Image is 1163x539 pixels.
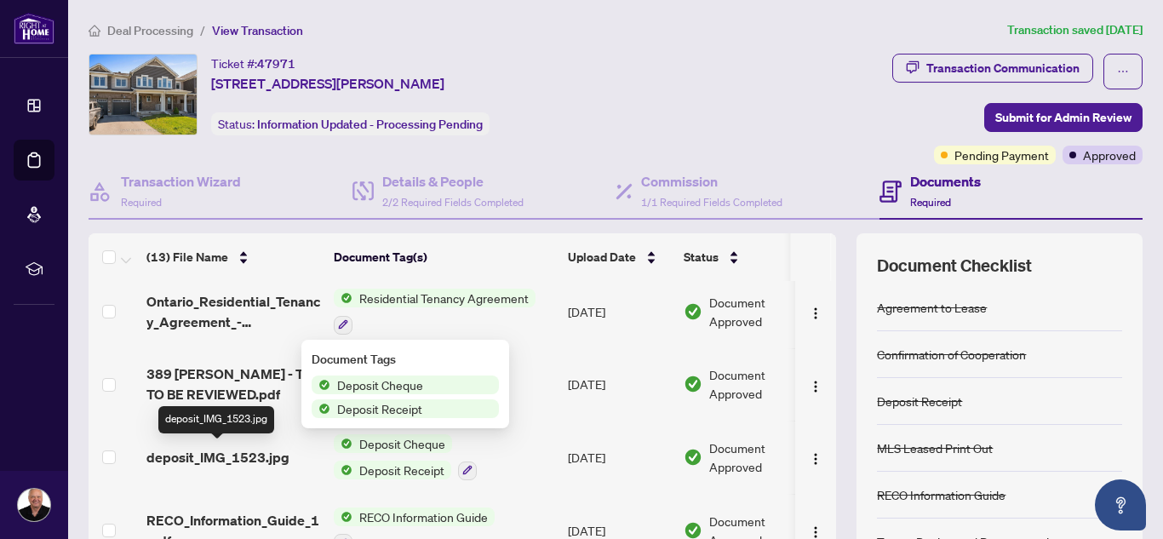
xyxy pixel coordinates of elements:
span: Required [121,196,162,209]
img: Logo [809,307,822,320]
td: [DATE] [561,348,677,421]
span: deposit_IMG_1523.jpg [146,447,289,467]
span: 47971 [257,56,295,72]
span: Deal Processing [107,23,193,38]
span: Residential Tenancy Agreement [352,289,536,307]
span: Document Approved [709,293,815,330]
div: RECO Information Guide [877,485,1005,504]
button: Logo [802,298,829,325]
div: Confirmation of Cooperation [877,345,1026,364]
button: Open asap [1095,479,1146,530]
span: Document Approved [709,439,815,476]
span: Ontario_Residential_Tenancy_Agreement_-_389_Rouncey_Rd_-_20251.pdf [146,291,320,332]
div: MLS Leased Print Out [877,439,993,457]
span: View Transaction [212,23,303,38]
span: Submit for Admin Review [995,104,1131,131]
span: Status [684,248,719,267]
div: Status: [211,112,490,135]
div: Ticket #: [211,54,295,73]
img: Document Status [684,375,702,393]
img: Status Icon [334,507,352,526]
img: Status Icon [334,434,352,453]
button: Logo [802,370,829,398]
h4: Transaction Wizard [121,171,241,192]
th: Upload Date [561,233,677,281]
span: RECO Information Guide [352,507,495,526]
button: Submit for Admin Review [984,103,1143,132]
span: home [89,25,100,37]
span: Trade Sheet [352,362,431,381]
img: logo [14,13,54,44]
span: ellipsis [1117,66,1129,77]
span: Document Approved [709,365,815,403]
img: Document Status [684,302,702,321]
span: Upload Date [568,248,636,267]
span: Pending Payment [954,146,1049,164]
img: Profile Icon [18,489,50,521]
span: Required [910,196,951,209]
img: Logo [809,452,822,466]
img: Status Icon [334,461,352,479]
img: Status Icon [334,289,352,307]
img: Document Status [684,448,702,467]
h4: Details & People [382,171,524,192]
th: (13) File Name [140,233,327,281]
button: Logo [802,444,829,471]
span: [STREET_ADDRESS][PERSON_NAME] [211,73,444,94]
th: Status [677,233,822,281]
article: Transaction saved [DATE] [1007,20,1143,40]
td: [DATE] [561,275,677,348]
h4: Commission [641,171,782,192]
span: Document Checklist [877,254,1032,278]
div: Deposit Receipt [877,392,962,410]
button: Transaction Communication [892,54,1093,83]
button: Status IconTrade Sheet [334,362,431,408]
h4: Documents [910,171,981,192]
span: Deposit Receipt [352,461,451,479]
img: IMG-X12312017_1.jpg [89,54,197,135]
span: 389 [PERSON_NAME] - TS TO BE REVIEWED.pdf [146,364,320,404]
span: Information Updated - Processing Pending [257,117,483,132]
span: Approved [1083,146,1136,164]
span: 1/1 Required Fields Completed [641,196,782,209]
span: 2/2 Required Fields Completed [382,196,524,209]
img: Logo [809,525,822,539]
li: / [200,20,205,40]
th: Document Tag(s) [327,233,561,281]
td: [DATE] [561,421,677,494]
span: Deposit Cheque [352,434,452,453]
img: Logo [809,380,822,393]
div: deposit_IMG_1523.jpg [158,406,274,433]
button: Status IconDeposit ChequeStatus IconDeposit Receipt [334,434,477,480]
span: (13) File Name [146,248,228,267]
div: Transaction Communication [926,54,1080,82]
div: Agreement to Lease [877,298,987,317]
img: Status Icon [334,362,352,381]
button: Status IconResidential Tenancy Agreement [334,289,536,335]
